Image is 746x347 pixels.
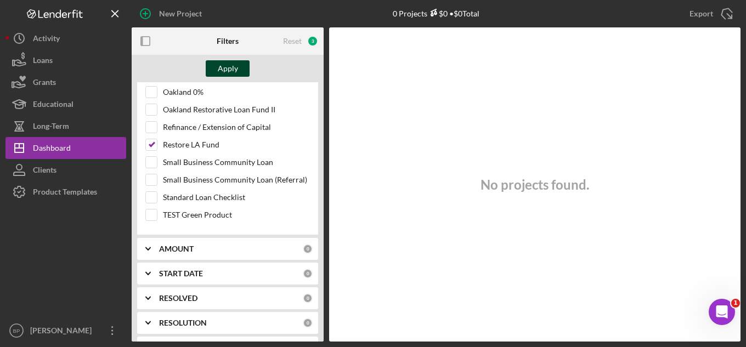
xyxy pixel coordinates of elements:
[132,3,213,25] button: New Project
[159,244,194,253] b: AMOUNT
[163,209,310,220] label: TEST Green Product
[303,269,313,278] div: 0
[33,93,74,118] div: Educational
[33,181,97,206] div: Product Templates
[163,87,310,98] label: Oakland 0%
[163,192,310,203] label: Standard Loan Checklist
[33,159,56,184] div: Clients
[5,93,126,115] button: Educational
[709,299,735,325] iframe: Intercom live chat
[5,71,126,93] button: Grants
[33,27,60,52] div: Activity
[163,139,310,150] label: Restore LA Fund
[307,36,318,47] div: 3
[159,294,197,303] b: RESOLVED
[303,318,313,328] div: 0
[5,27,126,49] button: Activity
[5,137,126,159] button: Dashboard
[159,3,202,25] div: New Project
[731,299,740,308] span: 1
[159,269,203,278] b: START DATE
[303,244,313,254] div: 0
[5,159,126,181] button: Clients
[481,177,589,192] h3: No projects found.
[5,320,126,342] button: BP[PERSON_NAME]
[679,3,741,25] button: Export
[303,293,313,303] div: 0
[13,328,20,334] text: BP
[217,37,239,45] b: Filters
[5,115,126,137] button: Long-Term
[427,9,448,18] div: $0
[163,174,310,185] label: Small Business Community Loan (Referral)
[163,104,310,115] label: Oakland Restorative Loan Fund II
[163,157,310,168] label: Small Business Community Loan
[283,37,302,45] div: Reset
[33,115,69,140] div: Long-Term
[393,9,479,18] div: 0 Projects • $0 Total
[33,49,53,74] div: Loans
[27,320,99,344] div: [PERSON_NAME]
[690,3,713,25] div: Export
[5,181,126,203] button: Product Templates
[5,49,126,71] button: Loans
[33,137,71,162] div: Dashboard
[218,60,238,77] div: Apply
[163,122,310,133] label: Refinance / Extension of Capital
[159,318,207,327] b: RESOLUTION
[33,71,56,96] div: Grants
[206,60,250,77] button: Apply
